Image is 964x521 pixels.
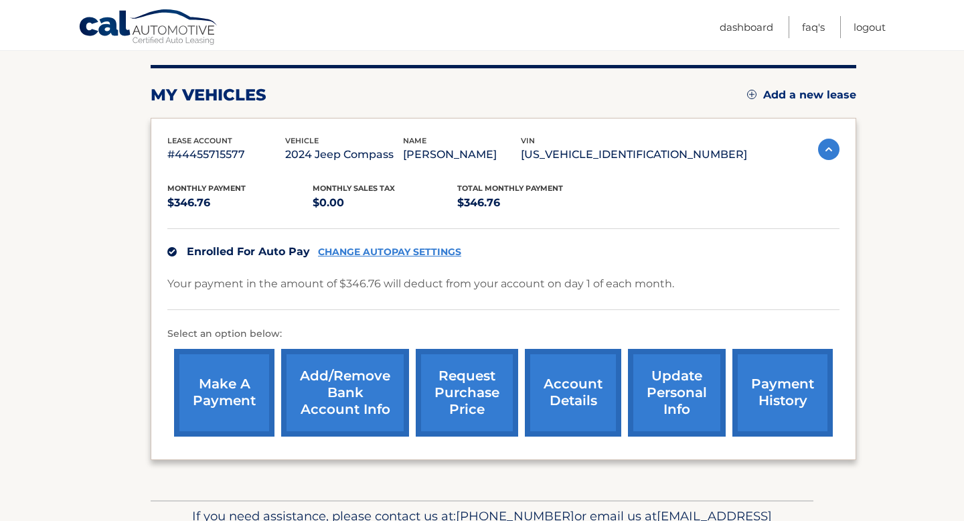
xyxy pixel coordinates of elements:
a: make a payment [174,349,274,437]
span: Monthly Payment [167,183,246,193]
a: Add/Remove bank account info [281,349,409,437]
p: [PERSON_NAME] [403,145,521,164]
span: name [403,136,426,145]
a: update personal info [628,349,726,437]
img: check.svg [167,247,177,256]
span: vehicle [285,136,319,145]
h2: my vehicles [151,85,266,105]
p: Select an option below: [167,326,839,342]
a: account details [525,349,621,437]
p: $346.76 [457,194,602,212]
a: request purchase price [416,349,518,437]
span: lease account [167,136,232,145]
p: Your payment in the amount of $346.76 will deduct from your account on day 1 of each month. [167,275,674,293]
p: $346.76 [167,194,313,212]
a: Add a new lease [747,88,856,102]
p: $0.00 [313,194,458,212]
img: accordion-active.svg [818,139,839,160]
span: Total Monthly Payment [457,183,563,193]
p: [US_VEHICLE_IDENTIFICATION_NUMBER] [521,145,747,164]
span: Monthly sales Tax [313,183,395,193]
p: 2024 Jeep Compass [285,145,403,164]
a: payment history [732,349,833,437]
a: Cal Automotive [78,9,219,48]
span: Enrolled For Auto Pay [187,245,310,258]
a: FAQ's [802,16,825,38]
a: CHANGE AUTOPAY SETTINGS [318,246,461,258]
p: #44455715577 [167,145,285,164]
img: add.svg [747,90,756,99]
a: Logout [854,16,886,38]
a: Dashboard [720,16,773,38]
span: vin [521,136,535,145]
